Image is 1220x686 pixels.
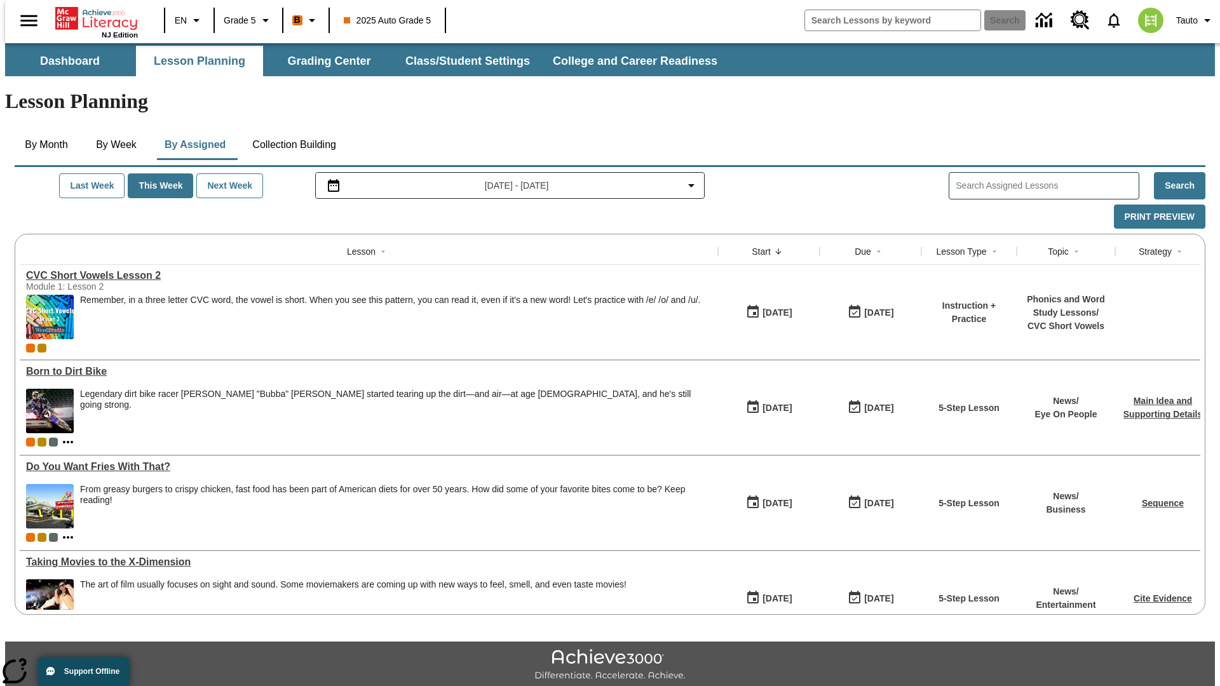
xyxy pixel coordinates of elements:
button: Grade: Grade 5, Select a grade [219,9,278,32]
a: Taking Movies to the X-Dimension, Lessons [26,556,712,568]
span: NJ Edition [102,31,138,39]
div: Current Class [26,533,35,542]
div: Start [752,245,771,258]
div: Lesson Type [936,245,986,258]
button: Sort [376,244,391,259]
button: 09/01/25: First time the lesson was available [742,586,796,610]
button: Search [1154,172,1205,199]
div: [DATE] [864,305,893,321]
button: Lesson Planning [136,46,263,76]
input: search field [805,10,980,30]
img: One of the first McDonald's stores, with the iconic red sign and golden arches. [26,484,74,528]
a: Sequence [1142,498,1184,508]
button: Profile/Settings [1171,9,1220,32]
button: College and Career Readiness [543,46,728,76]
div: Current Class [26,344,35,353]
button: Select a new avatar [1130,4,1171,37]
span: EN [175,14,187,27]
a: Home [55,6,138,31]
div: Remember, in a three letter CVC word, the vowel is short. When you see this pattern, you can read... [80,295,700,339]
div: Taking Movies to the X-Dimension [26,556,712,568]
div: [DATE] [864,591,893,607]
p: 5-Step Lesson [939,497,1000,510]
button: Sort [1069,244,1084,259]
p: Eye On People [1034,408,1097,421]
p: CVC Short Vowels [1023,319,1109,333]
h1: Lesson Planning [5,90,1215,113]
button: Boost Class color is orange. Change class color [287,9,325,32]
div: Lesson [347,245,376,258]
p: 5-Step Lesson [939,592,1000,605]
p: The art of film usually focuses on sight and sound. Some moviemakers are coming up with new ways ... [80,579,627,590]
div: SubNavbar [5,46,729,76]
button: 09/02/25: First time the lesson was available [742,300,796,325]
p: Instruction + Practice [928,299,1010,326]
button: Show more classes [60,434,76,450]
a: Resource Center, Will open in new tab [1063,3,1097,37]
button: Open side menu [10,2,48,39]
p: News / [1036,585,1095,598]
a: Do You Want Fries With That?, Lessons [26,461,712,473]
img: Panel in front of the seats sprays water mist to the happy audience at a 4DX-equipped theater. [26,579,74,624]
span: Support Offline [64,667,119,676]
button: By Assigned [154,130,236,160]
p: Phonics and Word Study Lessons / [1023,293,1109,319]
button: Last Week [59,173,125,198]
div: Module 1: Lesson 2 [26,281,217,292]
div: [DATE] [762,305,792,321]
div: Due [855,245,871,258]
div: OL 2025 Auto Grade 6 [49,533,58,542]
p: News / [1034,394,1097,408]
button: Sort [871,244,886,259]
button: Next Week [196,173,263,198]
div: SubNavbar [5,43,1215,76]
p: Business [1046,503,1085,516]
button: 09/01/25: First time the lesson was available [742,396,796,420]
div: CVC Short Vowels Lesson 2 [26,270,712,281]
button: By Month [15,130,78,160]
div: From greasy burgers to crispy chicken, fast food has been part of American diets for over 50 year... [80,484,712,506]
a: Notifications [1097,4,1130,37]
button: 09/01/25: Last day the lesson can be accessed [843,491,898,515]
div: Home [55,4,138,39]
button: 09/01/25: Last day the lesson can be accessed [843,396,898,420]
div: [DATE] [864,495,893,511]
div: New 2025 class [37,344,46,353]
button: Sort [987,244,1002,259]
p: Remember, in a three letter CVC word, the vowel is short. When you see this pattern, you can read... [80,295,700,306]
button: Select the date range menu item [321,178,700,193]
button: Sort [771,244,786,259]
div: Legendary dirt bike racer James "Bubba" Stewart started tearing up the dirt—and air—at age 4, and... [80,389,712,433]
button: Class/Student Settings [395,46,540,76]
div: Do You Want Fries With That? [26,461,712,473]
img: Motocross racer James Stewart flies through the air on his dirt bike. [26,389,74,433]
a: Data Center [1028,3,1063,38]
span: The art of film usually focuses on sight and sound. Some moviemakers are coming up with new ways ... [80,579,627,624]
div: [DATE] [762,591,792,607]
div: Topic [1048,245,1069,258]
div: From greasy burgers to crispy chicken, fast food has been part of American diets for over 50 year... [80,484,712,528]
button: Show more classes [60,530,76,545]
svg: Collapse Date Range Filter [684,178,699,193]
div: OL 2025 Auto Grade 6 [49,438,58,447]
input: Search Assigned Lessons [956,177,1139,195]
img: avatar image [1138,8,1163,33]
span: Tauto [1176,14,1198,27]
button: Print Preview [1114,205,1205,229]
p: Entertainment [1036,598,1095,612]
div: [DATE] [864,400,893,416]
button: By Week [85,130,148,160]
p: News / [1046,490,1085,503]
div: Current Class [26,438,35,447]
div: [DATE] [762,495,792,511]
div: New 2025 class [37,438,46,447]
button: Collection Building [242,130,346,160]
a: CVC Short Vowels Lesson 2, Lessons [26,270,712,281]
button: Grading Center [266,46,393,76]
span: [DATE] - [DATE] [485,179,549,192]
